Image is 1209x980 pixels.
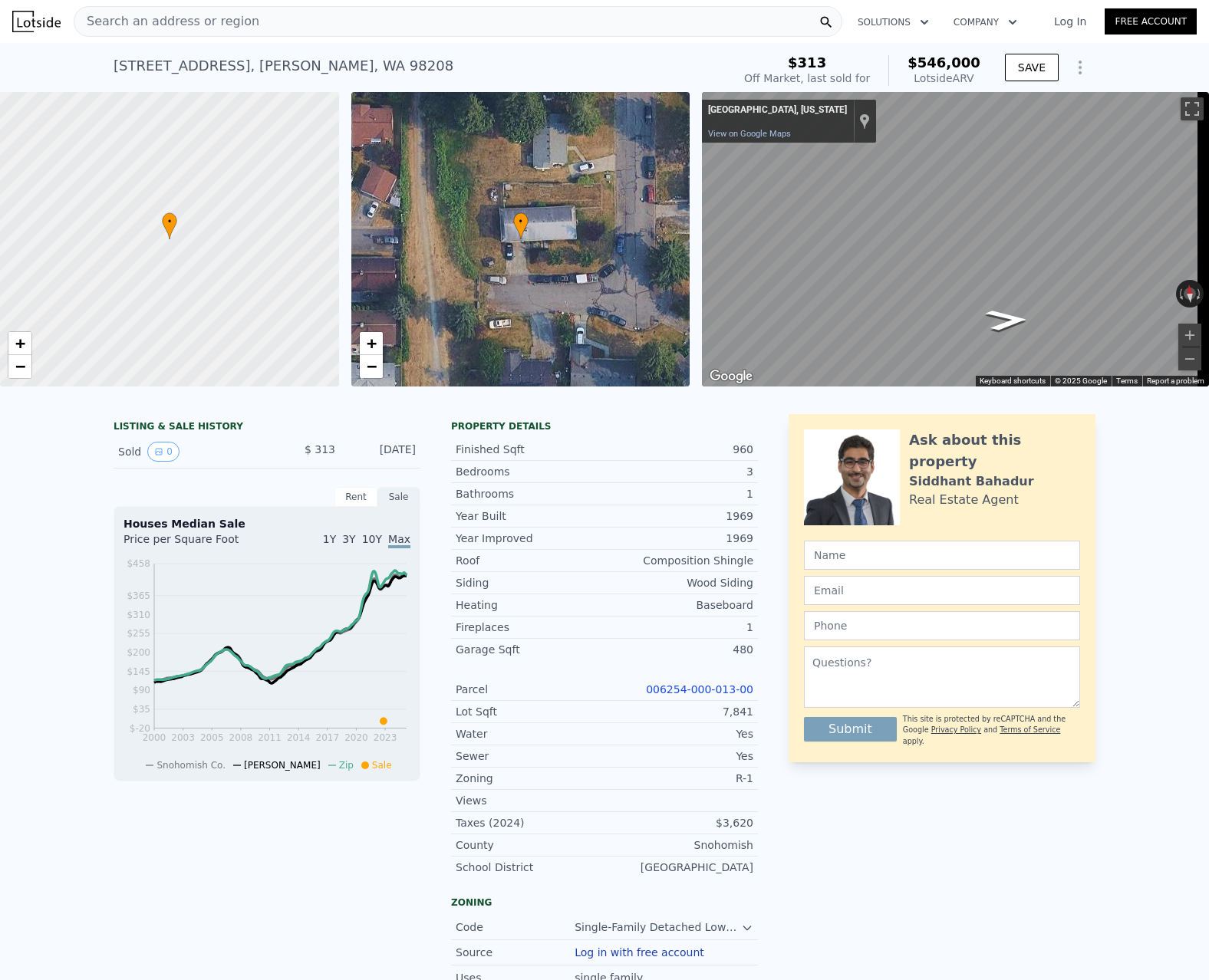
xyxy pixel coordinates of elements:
div: 1 [604,486,753,502]
span: • [513,215,529,229]
div: Price per Square Foot [124,531,267,556]
button: Rotate clockwise [1196,280,1204,307]
div: Garage Sqft [456,642,604,657]
div: Yes [604,748,753,764]
tspan: $255 [127,628,150,639]
div: Snohomish [604,837,753,853]
button: Zoom out [1178,347,1201,370]
a: Terms of Service [1000,725,1060,734]
a: Show location on map [859,113,870,130]
a: Zoom out [8,355,31,378]
div: LISTING & SALE HISTORY [114,420,420,436]
div: Bedrooms [456,464,604,479]
tspan: $458 [127,558,150,569]
a: 006254-000-013-00 [646,683,753,696]
div: Yes [604,726,753,742]
div: $3,620 [604,815,753,830]
a: Terms (opens in new tab) [1116,377,1138,385]
div: Siding [456,575,604,590]
div: Wood Siding [604,575,753,590]
div: School District [456,860,604,875]
tspan: $365 [127,590,150,601]
tspan: $35 [133,704,150,715]
a: Zoom in [360,332,383,355]
div: 7,841 [604,704,753,719]
div: Single-Family Detached Low Density [575,919,741,935]
input: Name [804,541,1080,570]
span: + [366,334,376,353]
div: R-1 [604,771,753,786]
tspan: 2014 [287,732,311,743]
div: Parcel [456,682,604,697]
div: Year Improved [456,531,604,546]
tspan: $200 [127,647,150,658]
span: $ 313 [305,443,335,455]
a: View on Google Maps [708,129,791,139]
button: Company [941,8,1029,36]
div: Lot Sqft [456,704,604,719]
img: Lotside [12,11,61,32]
button: Submit [804,717,897,742]
span: Sale [372,760,392,771]
div: • [513,212,529,239]
div: County [456,837,604,853]
div: Siddhant Bahadur [909,472,1034,491]
button: Show Options [1065,52,1095,83]
button: Solutions [845,8,941,36]
span: 10Y [362,533,382,545]
tspan: 2003 [171,732,195,743]
div: Finished Sqft [456,442,604,457]
div: Map [702,92,1209,386]
a: Privacy Policy [931,725,981,734]
tspan: 2005 [200,732,224,743]
div: Baseboard [604,597,753,613]
div: Composition Shingle [604,553,753,568]
path: Go East [968,304,1046,336]
span: 1Y [323,533,336,545]
img: Google [706,367,756,386]
span: − [15,357,25,376]
div: Rent [334,487,377,507]
div: Houses Median Sale [124,516,410,531]
span: Zip [339,760,354,771]
a: Log In [1036,14,1105,29]
span: Max [388,533,410,548]
div: Bathrooms [456,486,604,502]
span: Snohomish Co. [156,760,226,771]
div: Street View [702,92,1209,386]
input: Phone [804,611,1080,640]
div: Sold [118,442,255,462]
tspan: 2023 [374,732,397,743]
button: View historical data [147,442,180,462]
div: Sewer [456,748,604,764]
div: Property details [451,420,758,432]
span: • [162,215,177,229]
button: Keyboard shortcuts [980,376,1046,386]
div: 960 [604,442,753,457]
div: Heating [456,597,604,613]
button: Rotate counterclockwise [1176,280,1184,307]
tspan: $145 [127,666,150,677]
div: Views [456,793,604,808]
div: Taxes (2024) [456,815,604,830]
div: [GEOGRAPHIC_DATA] [604,860,753,875]
tspan: 2000 [143,732,166,743]
div: 1969 [604,508,753,524]
div: • [162,212,177,239]
div: [GEOGRAPHIC_DATA], [US_STATE] [708,104,847,117]
a: Zoom out [360,355,383,378]
div: Zoning [451,896,758,909]
div: Source [456,945,575,960]
div: Sale [377,487,420,507]
div: Year Built [456,508,604,524]
div: Ask about this property [909,429,1080,472]
tspan: $90 [133,685,150,696]
div: 1969 [604,531,753,546]
div: 3 [604,464,753,479]
div: Zoning [456,771,604,786]
div: Fireplaces [456,620,604,635]
tspan: 2020 [344,732,368,743]
div: [DATE] [348,442,416,462]
div: 480 [604,642,753,657]
tspan: 2011 [258,732,282,743]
